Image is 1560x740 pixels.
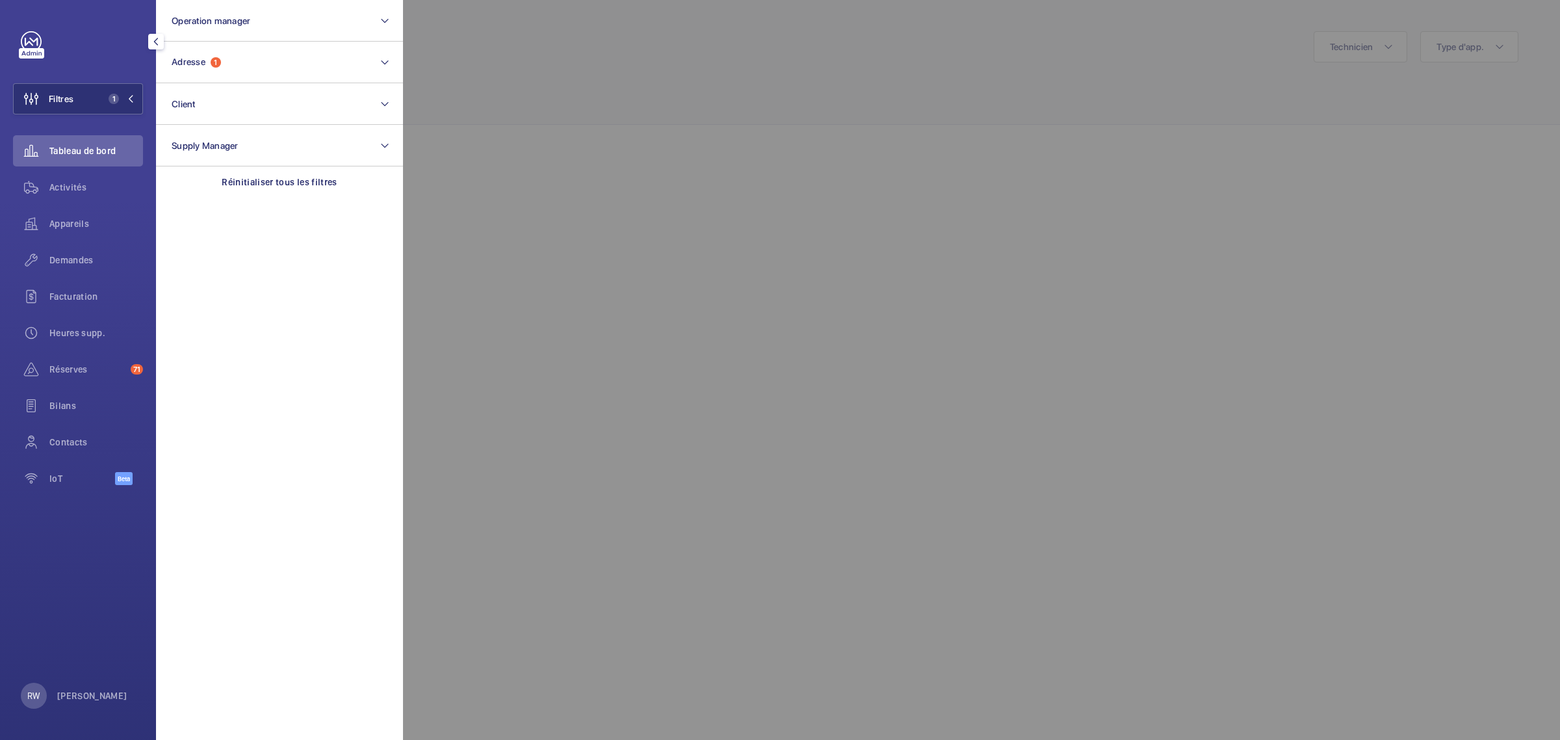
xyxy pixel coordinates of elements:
[49,326,143,339] span: Heures supp.
[49,254,143,267] span: Demandes
[109,94,119,104] span: 1
[27,689,40,702] p: RW
[49,290,143,303] span: Facturation
[57,689,127,702] p: [PERSON_NAME]
[49,472,115,485] span: IoT
[49,144,143,157] span: Tableau de bord
[49,181,143,194] span: Activités
[49,436,143,449] span: Contacts
[49,399,143,412] span: Bilans
[131,364,143,375] span: 71
[49,217,143,230] span: Appareils
[49,92,73,105] span: Filtres
[115,472,133,485] span: Beta
[13,83,143,114] button: Filtres1
[49,363,125,376] span: Réserves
